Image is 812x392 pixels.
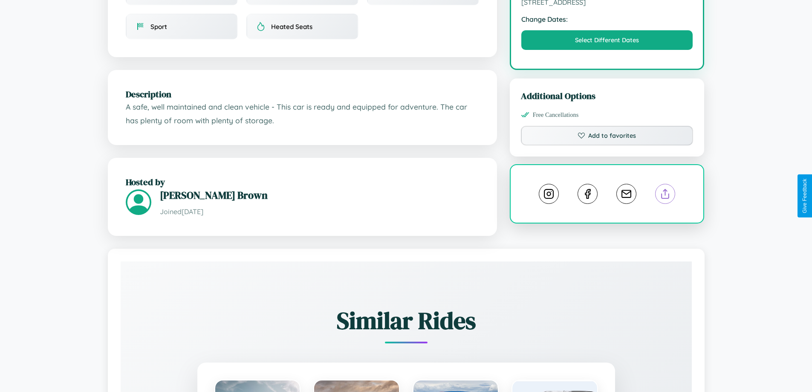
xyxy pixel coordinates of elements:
h2: Similar Rides [150,304,662,337]
div: Give Feedback [802,179,808,213]
h3: Additional Options [521,90,694,102]
button: Add to favorites [521,126,694,145]
p: A safe, well maintained and clean vehicle - This car is ready and equipped for adventure. The car... [126,100,479,127]
span: Sport [150,23,167,31]
p: Joined [DATE] [160,206,479,218]
span: Free Cancellations [533,111,579,119]
h3: [PERSON_NAME] Brown [160,188,479,202]
button: Select Different Dates [521,30,693,50]
h2: Hosted by [126,176,479,188]
h2: Description [126,88,479,100]
strong: Change Dates: [521,15,693,23]
span: Heated Seats [271,23,312,31]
